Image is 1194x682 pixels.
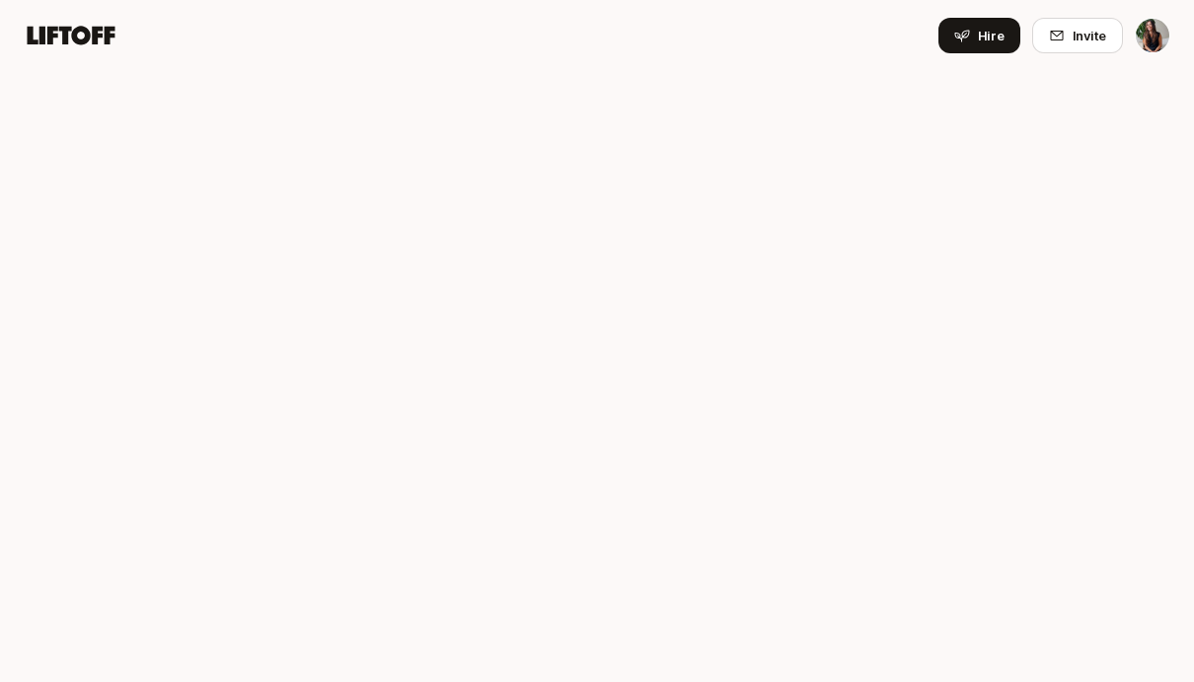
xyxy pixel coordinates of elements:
span: Hire [978,26,1005,45]
img: Ciara Cornette [1136,19,1169,52]
button: Invite [1032,18,1123,53]
button: Hire [938,18,1020,53]
button: Ciara Cornette [1135,18,1170,53]
span: Invite [1073,26,1106,45]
